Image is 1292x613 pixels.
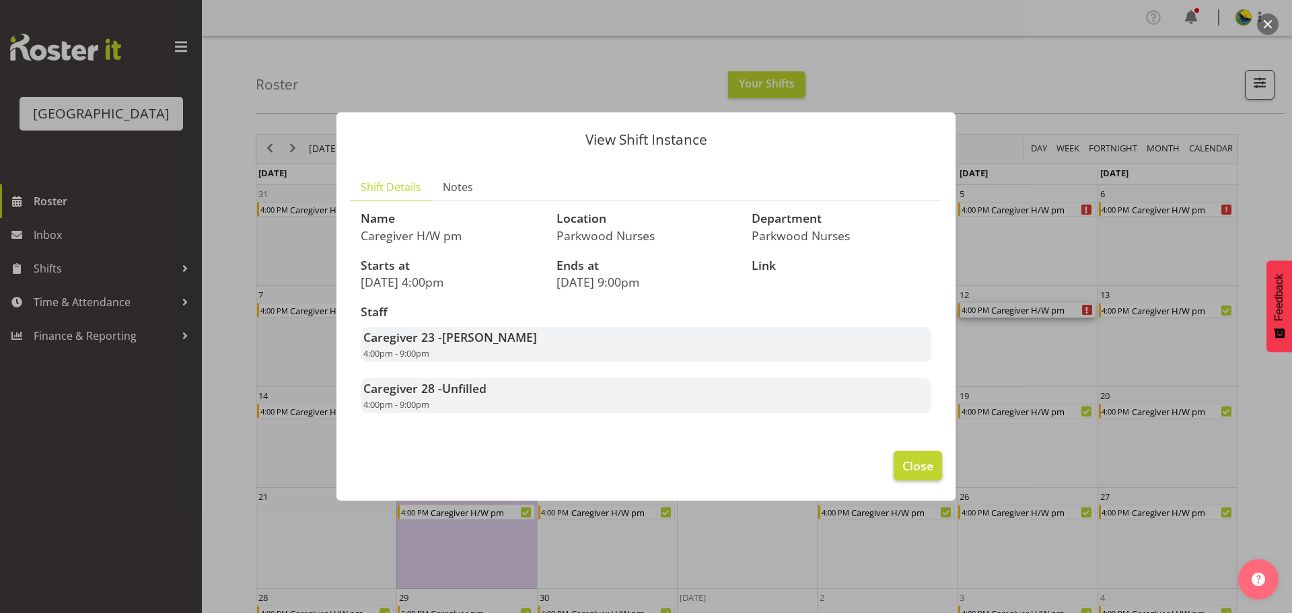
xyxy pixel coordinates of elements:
[363,347,429,359] span: 4:00pm - 9:00pm
[442,380,487,396] span: Unfilled
[902,457,933,474] span: Close
[752,228,931,243] p: Parkwood Nurses
[361,212,540,225] h3: Name
[363,329,537,345] strong: Caregiver 23 -
[557,228,736,243] p: Parkwood Nurses
[363,380,487,396] strong: Caregiver 28 -
[443,179,473,195] span: Notes
[752,212,931,225] h3: Department
[363,398,429,410] span: 4:00pm - 9:00pm
[1266,260,1292,352] button: Feedback - Show survey
[350,133,942,147] p: View Shift Instance
[361,228,540,243] p: Caregiver H/W pm
[557,212,736,225] h3: Location
[1252,573,1265,586] img: help-xxl-2.png
[361,275,540,289] p: [DATE] 4:00pm
[361,305,931,319] h3: Staff
[1273,274,1285,321] span: Feedback
[361,259,540,273] h3: Starts at
[442,329,537,345] span: [PERSON_NAME]
[894,451,942,480] button: Close
[557,275,736,289] p: [DATE] 9:00pm
[557,259,736,273] h3: Ends at
[752,259,931,273] h3: Link
[361,179,421,195] span: Shift Details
